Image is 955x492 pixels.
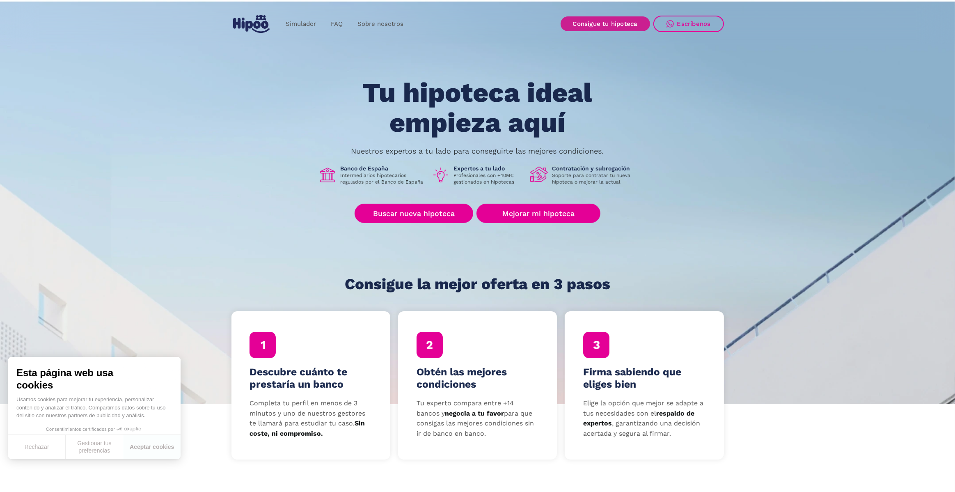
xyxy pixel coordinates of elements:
[653,16,724,32] a: Escríbenos
[341,172,425,185] p: Intermediarios hipotecarios regulados por el Banco de España
[322,78,633,138] h1: Tu hipoteca ideal empieza aquí
[250,398,372,439] p: Completa tu perfil en menos de 3 minutos y uno de nuestros gestores te llamará para estudiar tu c...
[445,409,504,417] strong: negocia a tu favor
[417,366,539,391] h4: Obtén las mejores condiciones
[231,12,272,36] a: home
[677,20,711,28] div: Escríbenos
[552,165,637,172] h1: Contratación y subrogación
[341,165,425,172] h1: Banco de España
[454,165,524,172] h1: Expertos a tu lado
[250,419,365,437] strong: Sin coste, ni compromiso.
[250,366,372,391] h4: Descubre cuánto te prestaría un banco
[583,398,705,439] p: Elige la opción que mejor se adapte a tus necesidades con el , garantizando una decisión acertada...
[476,204,600,223] a: Mejorar mi hipoteca
[561,16,650,31] a: Consigue tu hipoteca
[345,276,610,292] h1: Consigue la mejor oferta en 3 pasos
[454,172,524,185] p: Profesionales con +40M€ gestionados en hipotecas
[351,148,604,154] p: Nuestros expertos a tu lado para conseguirte las mejores condiciones.
[278,16,323,32] a: Simulador
[552,172,637,185] p: Soporte para contratar tu nueva hipoteca o mejorar la actual
[350,16,411,32] a: Sobre nosotros
[323,16,350,32] a: FAQ
[417,398,539,439] p: Tu experto compara entre +14 bancos y para que consigas las mejores condiciones sin ir de banco e...
[355,204,473,223] a: Buscar nueva hipoteca
[583,366,705,391] h4: Firma sabiendo que eliges bien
